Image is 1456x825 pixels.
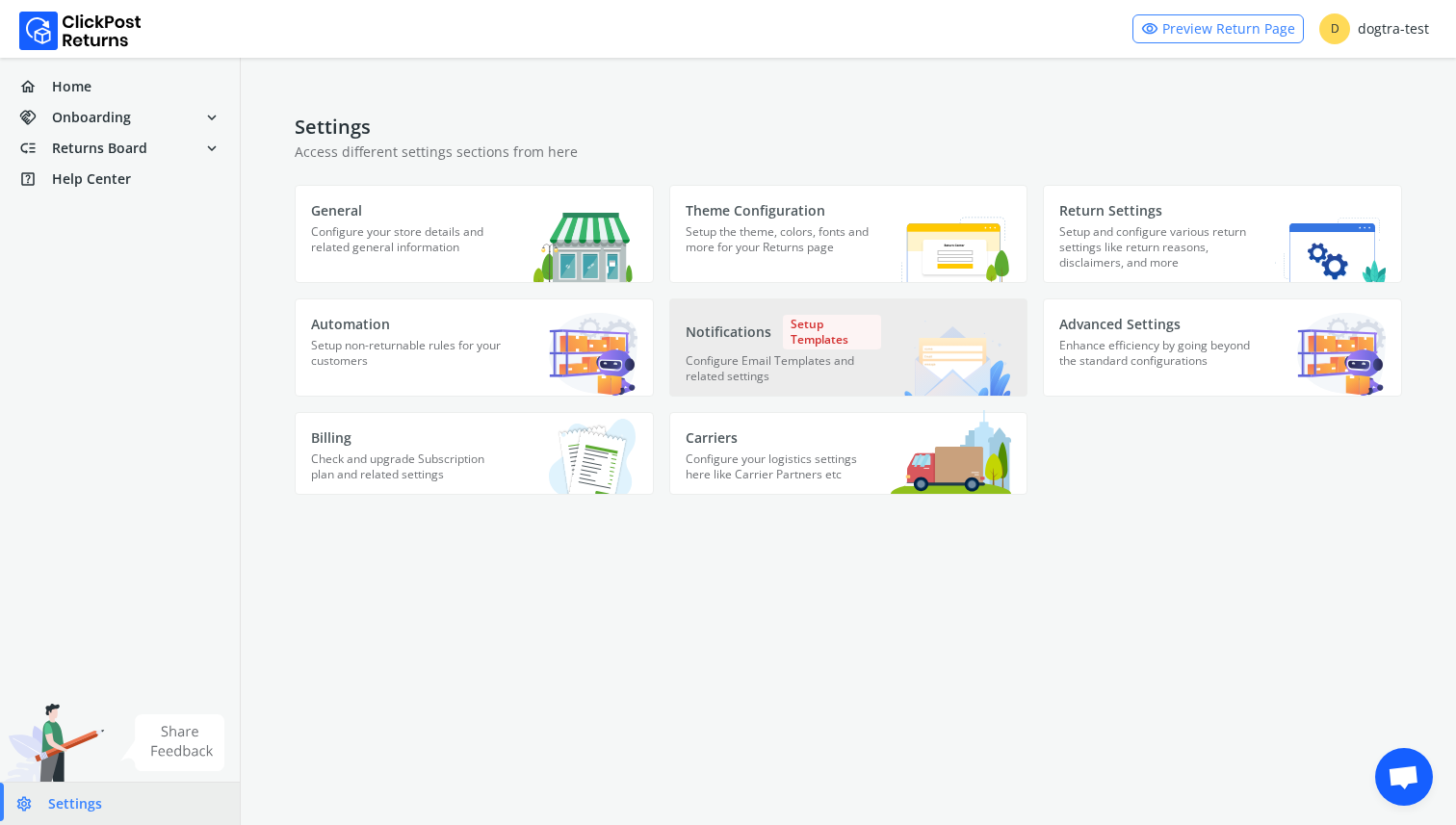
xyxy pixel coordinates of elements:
a: visibilityPreview Return Page [1132,14,1304,43]
p: Advanced Settings [1059,315,1255,334]
img: Notifications [902,321,1011,396]
span: Returns Board [52,139,147,158]
p: Configure Email Templates and related settings [686,353,881,396]
span: Help Center [52,169,131,189]
p: Carriers [686,428,881,448]
img: Carriers [891,410,1011,494]
p: Access different settings sections from here [295,142,1402,162]
img: Advanced Settings [1297,313,1386,396]
p: Setup and configure various return settings like return reasons, disclaimers, and more [1059,224,1255,282]
img: Theme Configuration [881,193,1011,282]
p: Check and upgrade Subscription plan and related settings [311,451,507,494]
p: Configure your store details and related general information [311,224,507,272]
img: General [533,203,637,282]
div: Open chat [1375,748,1433,806]
p: Notifications [686,315,881,349]
span: Settings [48,794,102,813]
p: Theme Configuration [686,201,881,220]
img: Billing [520,412,637,494]
p: Configure your logistics settings here like Carrier Partners etc [686,451,881,494]
h4: Settings [295,116,1402,139]
img: Return Settings [1275,218,1386,282]
img: Automation [549,313,637,396]
p: Enhance efficiency by going beyond the standard configurations [1059,338,1255,386]
span: expand_more [203,135,221,162]
span: settings [15,790,48,817]
p: General [311,201,507,220]
span: Setup Templates [783,315,881,349]
a: help_centerHelp Center [12,166,228,193]
span: D [1319,13,1350,44]
span: handshake [19,104,52,131]
span: home [19,73,52,100]
p: Setup non-returnable rules for your customers [311,338,507,386]
span: Home [52,77,91,96]
p: Billing [311,428,507,448]
span: expand_more [203,104,221,131]
span: visibility [1141,15,1158,42]
span: Onboarding [52,108,131,127]
span: low_priority [19,135,52,162]
img: share feedback [120,714,225,771]
img: Logo [19,12,142,50]
p: Automation [311,315,507,334]
p: Setup the theme, colors, fonts and more for your Returns page [686,224,881,272]
a: homeHome [12,73,228,100]
p: Return Settings [1059,201,1255,220]
span: help_center [19,166,52,193]
div: dogtra-test [1319,13,1429,44]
